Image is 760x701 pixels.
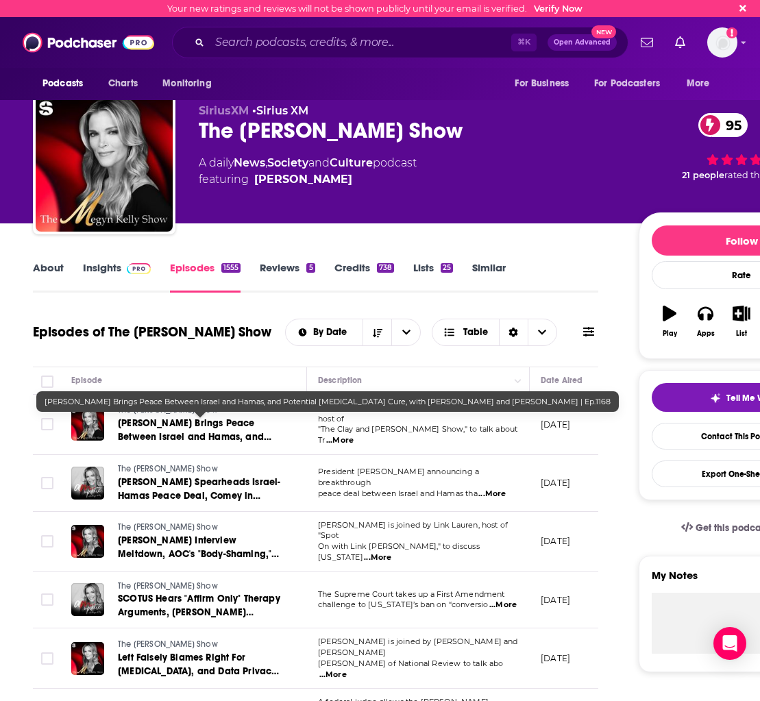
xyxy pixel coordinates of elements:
div: Description [318,372,362,389]
button: open menu [677,71,727,97]
span: 95 [712,113,748,137]
span: President [PERSON_NAME] announcing a breakthrough [318,467,479,487]
div: Apps [697,330,715,338]
a: Credits738 [334,261,394,293]
a: Sirius XM [256,104,308,117]
div: Episode [71,372,102,389]
span: [PERSON_NAME] is joined by [PERSON_NAME], co-host of [318,403,517,423]
span: More [687,74,710,93]
span: The [PERSON_NAME] Show [118,464,218,474]
div: 1555 [221,263,241,273]
a: SCOTUS Hears "Affirm Only" Therapy Arguments, [PERSON_NAME] Clashes with Dems over DOJ: AM Update... [118,592,282,619]
button: Sort Direction [363,319,391,345]
span: The [PERSON_NAME] Show [118,581,218,591]
a: Show notifications dropdown [635,31,659,54]
div: Search podcasts, credits, & more... [172,27,628,58]
button: List [724,297,759,346]
a: The [PERSON_NAME] Show [118,521,282,534]
span: [PERSON_NAME] is joined by Link Lauren, host of "Spot [318,520,508,541]
button: Column Actions [510,373,526,389]
a: Culture [330,156,373,169]
button: open menu [585,71,680,97]
span: [PERSON_NAME] Interview Meltdown, AOC's "Body-Shaming," and the Truth About [PERSON_NAME] Corrupt... [118,534,279,615]
div: Sort Direction [499,319,528,345]
span: Toggle select row [41,652,53,665]
span: New [591,25,616,38]
img: User Profile [707,27,737,58]
div: Play [663,330,677,338]
span: The [PERSON_NAME] Show [118,639,218,649]
a: Charts [99,71,146,97]
button: Play [652,297,687,346]
p: [DATE] [541,594,570,606]
a: Similar [472,261,506,293]
span: ⌘ K [511,34,537,51]
span: SCOTUS Hears "Affirm Only" Therapy Arguments, [PERSON_NAME] Clashes with Dems over DOJ: AM Update... [118,593,280,645]
span: The Supreme Court takes up a First Amendment [318,589,505,599]
span: "The Clay and [PERSON_NAME] Show," to talk about Tr [318,424,517,445]
a: [PERSON_NAME] Interview Meltdown, AOC's "Body-Shaming," and the Truth About [PERSON_NAME] Corrupt... [118,534,282,561]
button: open menu [505,71,586,97]
span: The [PERSON_NAME] Show [118,522,218,532]
div: Open Intercom Messenger [713,627,746,660]
a: About [33,261,64,293]
div: A daily podcast [199,155,417,188]
span: 21 people [682,170,724,180]
img: tell me why sparkle [710,393,721,404]
img: Podchaser Pro [127,263,151,274]
div: 25 [441,263,453,273]
button: Choose View [432,319,557,346]
img: The Megyn Kelly Show [36,95,173,232]
button: open menu [391,319,420,345]
span: For Business [515,74,569,93]
span: Open Advanced [554,39,611,46]
svg: Email not verified [726,27,737,38]
a: [PERSON_NAME] Brings Peace Between Israel and Hamas, and Potential [MEDICAL_DATA] Cure, with [PER... [118,417,282,444]
span: ...More [364,552,391,563]
a: 95 [698,113,748,137]
span: ...More [489,600,517,611]
div: Your new ratings and reviews will not be shown publicly until your email is verified. [167,3,583,14]
span: Logged in as charlottestone [707,27,737,58]
span: • [252,104,308,117]
span: [PERSON_NAME] is joined by [PERSON_NAME] and [PERSON_NAME] [318,637,518,657]
span: [PERSON_NAME] Spearheads Israel-Hamas Peace Deal, Comey in Court, CA Arson Suspect Arrested: AM U... [118,476,280,529]
p: [DATE] [541,477,570,489]
span: [PERSON_NAME] Brings Peace Between Israel and Hamas, and Potential [MEDICAL_DATA] Cure, with [PER... [118,417,271,484]
button: open menu [33,71,101,97]
a: The [PERSON_NAME] Show [118,580,282,593]
span: Toggle select row [41,418,53,430]
span: featuring [199,171,417,188]
p: [DATE] [541,535,570,547]
span: Toggle select row [41,593,53,606]
span: For Podcasters [594,74,660,93]
a: Verify Now [534,3,583,14]
button: Apps [687,297,723,346]
span: Charts [108,74,138,93]
span: , [265,156,267,169]
a: News [234,156,265,169]
span: peace deal between Israel and Hamas tha [318,489,478,498]
h2: Choose List sort [285,319,421,346]
span: [PERSON_NAME] Brings Peace Between Israel and Hamas, and Potential [MEDICAL_DATA] Cure, with [PER... [45,397,611,406]
a: The [PERSON_NAME] Show [118,463,282,476]
a: [PERSON_NAME] Spearheads Israel-Hamas Peace Deal, Comey in Court, CA Arson Suspect Arrested: AM U... [118,476,282,503]
a: InsightsPodchaser Pro [83,261,151,293]
button: open menu [286,328,363,337]
a: Show notifications dropdown [670,31,691,54]
span: Toggle select row [41,535,53,548]
div: List [736,330,747,338]
p: [DATE] [541,419,570,430]
input: Search podcasts, credits, & more... [210,32,511,53]
span: Podcasts [42,74,83,93]
p: [DATE] [541,652,570,664]
a: Society [267,156,308,169]
button: Open AdvancedNew [548,34,617,51]
span: ...More [478,489,506,500]
img: Podchaser - Follow, Share and Rate Podcasts [23,29,154,56]
span: ...More [319,669,347,680]
button: Show profile menu [707,27,737,58]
